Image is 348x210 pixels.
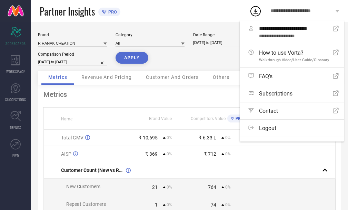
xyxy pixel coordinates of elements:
[155,202,158,208] div: 1
[225,135,231,140] span: 0%
[167,135,172,140] span: 0%
[145,151,158,157] div: ₹ 369
[225,185,231,190] span: 0%
[116,33,185,37] div: Category
[152,184,158,190] div: 21
[61,167,124,173] span: Customer Count (New vs Repeat)
[240,85,344,102] a: Subscriptions
[249,5,262,17] div: Open download list
[107,9,117,15] span: PRO
[208,184,216,190] div: 764
[66,201,106,207] span: Repeat Customers
[61,135,83,140] span: Total GMV
[225,152,231,156] span: 0%
[139,135,158,140] div: ₹ 10,695
[259,73,272,80] span: FAQ's
[240,44,344,67] a: How to use Vorta?Walkthrough Video/User Guide/Glossary
[225,202,231,207] span: 0%
[12,153,19,158] span: FWD
[38,58,107,66] input: Select comparison period
[61,151,71,157] span: AISP
[66,184,100,189] span: New Customers
[5,97,26,102] span: SUGGESTIONS
[10,125,21,130] span: TRENDS
[259,49,329,56] span: How to use Vorta?
[6,41,26,46] span: SCORECARDS
[259,58,329,62] span: Walkthrough Video/User Guide/Glossary
[6,69,25,74] span: WORKSPACE
[199,135,216,140] div: ₹ 6.33 L
[234,116,243,121] span: PRO
[149,116,172,121] span: Brand Value
[38,33,107,37] div: Brand
[167,152,172,156] span: 0%
[259,125,276,131] span: Logout
[259,108,278,114] span: Contact
[240,102,344,119] a: Contact
[43,90,336,99] div: Metrics
[38,52,107,57] div: Comparison Period
[81,74,132,80] span: Revenue And Pricing
[259,90,292,97] span: Subscriptions
[211,202,216,208] div: 74
[193,33,262,37] div: Date Range
[193,39,262,46] input: Select date range
[146,74,199,80] span: Customer And Orders
[40,4,95,18] span: Partner Insights
[61,117,72,121] span: Name
[213,74,229,80] span: Others
[204,151,216,157] div: ₹ 712
[167,185,172,190] span: 0%
[48,74,67,80] span: Metrics
[167,202,172,207] span: 0%
[116,52,148,64] button: APPLY
[240,68,344,85] a: FAQ's
[191,116,226,121] span: Competitors Value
